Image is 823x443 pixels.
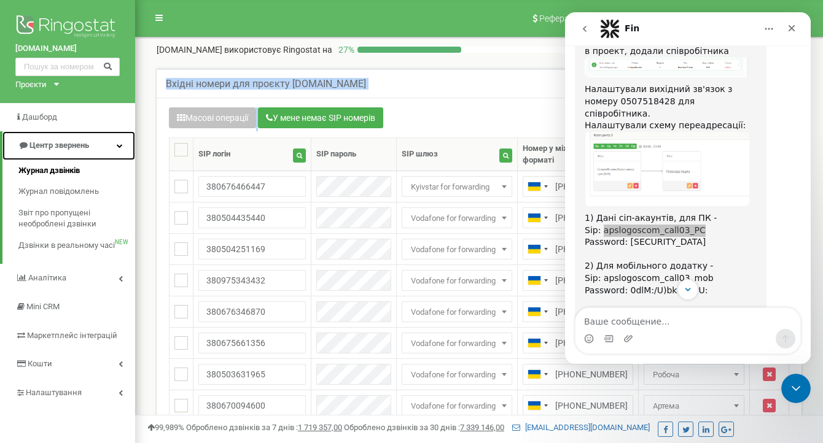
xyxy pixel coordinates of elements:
[406,179,508,196] span: Kyivstar for forwarding
[406,304,508,321] span: Vodafone for forwarding
[644,395,744,416] span: Артема
[523,207,633,228] input: 050 123 4567
[224,45,332,55] span: використовує Ringostat на
[332,44,357,56] p: 27 %
[406,210,508,227] span: Vodafone for forwarding
[198,148,230,160] div: SIP логін
[20,21,192,45] div: Дякую за очікування, додали номер в проект, додали співробітника
[523,302,552,322] div: Telephone country code
[22,112,57,121] span: Дашборд
[10,13,201,436] div: Дякую за очікування, додали номер в проект, додали співробітникаНалаштували вихідний зв'язок з но...
[523,239,552,259] div: Telephone country code
[565,12,811,364] iframe: Intercom live chat
[15,43,120,55] a: [DOMAIN_NAME]
[460,423,504,432] u: 7 339 146,00
[781,374,811,403] iframe: Intercom live chat
[406,335,508,352] span: Vodafone for forwarding
[406,366,508,383] span: Vodafone for forwarding
[39,322,49,331] button: Средство выбора GIF-файла
[644,364,744,385] span: Робоча
[169,107,256,128] button: Масові операції
[27,331,117,340] span: Маркетплейс інтеграцій
[402,207,512,228] span: Vodafone for forwarding
[147,423,184,432] span: 99,989%
[523,364,552,384] div: Telephone country code
[157,44,332,56] p: [DOMAIN_NAME]
[402,333,512,353] span: Vodafone for forwarding
[28,359,52,368] span: Кошти
[15,58,120,76] input: Пошук за номером
[523,271,552,290] div: Telephone country code
[15,79,47,91] div: Проєкти
[402,395,512,416] span: Vodafone for forwarding
[402,176,512,197] span: Kyivstar for forwarding
[19,322,29,331] button: Средство выбора эмодзи
[523,395,633,416] input: 050 123 4567
[166,79,366,90] h5: Вхідні номери для проєкту [DOMAIN_NAME]
[523,177,552,196] div: Telephone country code
[258,107,383,128] button: У мене немає SIP номерів
[523,270,633,291] input: 050 123 4567
[344,423,504,432] span: Оброблено дзвінків за 30 днів :
[311,138,396,171] th: SIP пароль
[2,131,135,160] a: Центр звернень
[402,270,512,291] span: Vodafone for forwarding
[402,364,512,385] span: Vodafone for forwarding
[15,12,120,43] img: Ringostat logo
[523,143,620,166] div: Номер у міжнародному форматі
[28,273,66,282] span: Аналiтика
[18,207,129,230] span: Звіт про пропущені необроблені дзвінки
[406,272,508,290] span: Vodafone for forwarding
[648,366,740,383] span: Робоча
[26,302,60,311] span: Mini CRM
[20,224,192,272] div: Password: [SECURITY_DATA] ​ 2) Для мобільного додатку - Sip: apslogoscom_call03_mob
[18,181,135,202] a: Журнал повідомлень
[402,301,512,322] span: Vodafone for forwarding
[26,388,82,397] span: Налаштування
[58,322,68,331] button: Добавить вложение
[523,208,552,228] div: Telephone country code
[211,317,230,336] button: Отправить сообщение…
[18,165,80,177] span: Журнал дзвінків
[523,333,552,353] div: Telephone country code
[18,202,135,235] a: Звіт про пропущені необроблені дзвінки
[406,398,508,415] span: Vodafone for forwarding
[402,148,438,160] div: SIP шлюз
[523,301,633,322] input: 050 123 4567
[18,235,135,256] a: Дзвінки в реальному часіNEW
[186,423,342,432] span: Оброблено дзвінків за 7 днів :
[10,296,235,317] textarea: Ваше сообщение...
[539,13,630,23] span: Реферальна програма
[112,267,133,288] button: Scroll to bottom
[20,71,192,119] div: Налаштували вихідний зв'язок з номеру 0507518428 для співробітника. Налаштували схему переадресації:
[298,423,342,432] u: 1 719 357,00
[406,241,508,258] span: Vodafone for forwarding
[648,398,740,415] span: Артема
[18,186,99,198] span: Журнал повідомлень
[523,176,633,197] input: 050 123 4567
[523,364,633,385] input: 050 123 4567
[523,239,633,260] input: 050 123 4567
[523,333,633,353] input: 050 123 4567
[523,396,552,415] div: Telephone country code
[402,239,512,260] span: Vodafone for forwarding
[18,160,135,182] a: Журнал дзвінків
[29,141,89,150] span: Центр звернень
[18,240,115,252] span: Дзвінки в реальному часі
[20,200,192,224] div: 1) Дані сіп-акаунтів, для ПК - Sip: apslogoscom_call03_PC
[512,423,650,432] a: [EMAIL_ADDRESS][DOMAIN_NAME]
